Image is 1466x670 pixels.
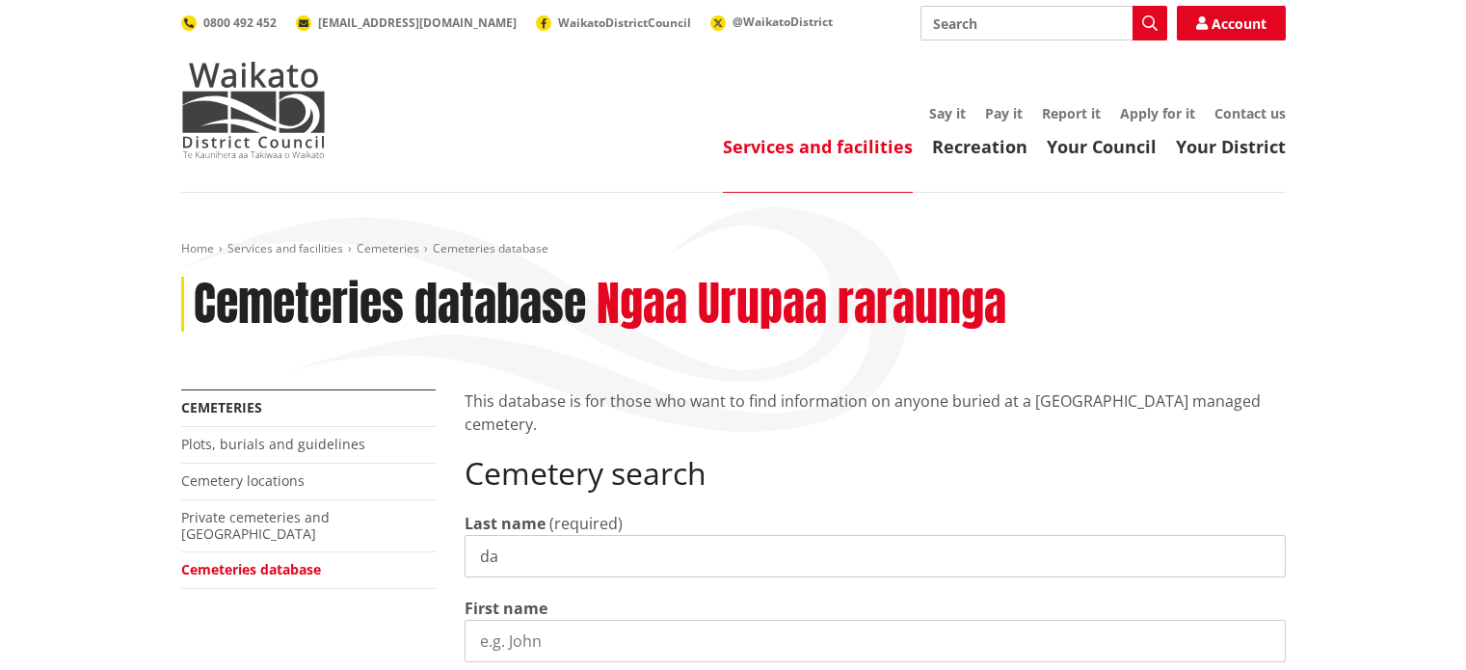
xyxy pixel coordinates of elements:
[203,14,277,31] span: 0800 492 452
[1177,6,1286,40] a: Account
[181,14,277,31] a: 0800 492 452
[465,597,547,620] label: First name
[1042,104,1101,122] a: Report it
[465,389,1286,436] p: This database is for those who want to find information on anyone buried at a [GEOGRAPHIC_DATA] m...
[318,14,517,31] span: [EMAIL_ADDRESS][DOMAIN_NAME]
[1176,135,1286,158] a: Your District
[932,135,1027,158] a: Recreation
[920,6,1167,40] input: Search input
[929,104,966,122] a: Say it
[597,277,1006,333] h2: Ngaa Urupaa raraunga
[296,14,517,31] a: [EMAIL_ADDRESS][DOMAIN_NAME]
[181,471,305,490] a: Cemetery locations
[536,14,691,31] a: WaikatoDistrictCouncil
[181,240,214,256] a: Home
[194,277,586,333] h1: Cemeteries database
[723,135,913,158] a: Services and facilities
[465,620,1286,662] input: e.g. John
[549,513,623,534] span: (required)
[733,13,833,30] span: @WaikatoDistrict
[1120,104,1195,122] a: Apply for it
[181,62,326,158] img: Waikato District Council - Te Kaunihera aa Takiwaa o Waikato
[181,560,321,578] a: Cemeteries database
[710,13,833,30] a: @WaikatoDistrict
[433,240,548,256] span: Cemeteries database
[465,535,1286,577] input: e.g. Smith
[181,398,262,416] a: Cemeteries
[227,240,343,256] a: Services and facilities
[1047,135,1157,158] a: Your Council
[357,240,419,256] a: Cemeteries
[181,435,365,453] a: Plots, burials and guidelines
[465,512,546,535] label: Last name
[985,104,1023,122] a: Pay it
[1214,104,1286,122] a: Contact us
[465,455,1286,492] h2: Cemetery search
[181,508,330,543] a: Private cemeteries and [GEOGRAPHIC_DATA]
[181,241,1286,257] nav: breadcrumb
[558,14,691,31] span: WaikatoDistrictCouncil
